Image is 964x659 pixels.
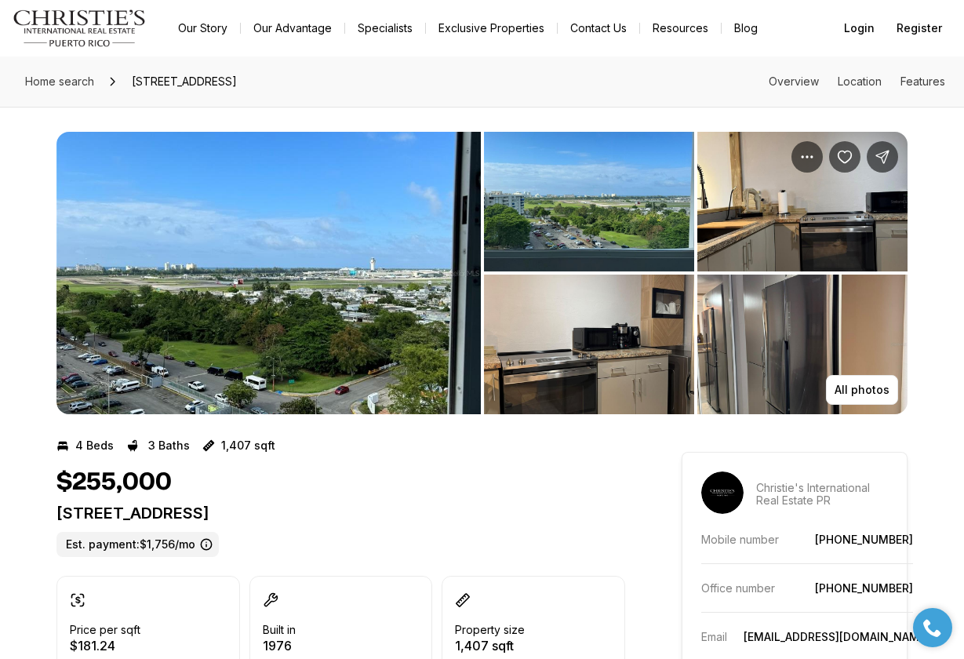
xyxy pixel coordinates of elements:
p: Email [701,630,727,643]
p: 1,407 sqft [455,639,525,652]
button: All photos [826,375,898,405]
h1: $255,000 [56,468,172,497]
li: 1 of 4 [56,132,481,414]
label: Est. payment: $1,756/mo [56,532,219,557]
div: Listing Photos [56,132,908,414]
button: Share Property: 1 AVE LAGUNA #11 [867,141,898,173]
a: [EMAIL_ADDRESS][DOMAIN_NAME] [744,630,929,643]
span: Login [844,22,875,35]
a: [PHONE_NUMBER] [815,581,913,595]
a: Skip to: Overview [769,75,819,88]
p: [STREET_ADDRESS] [56,504,625,522]
p: Mobile number [701,533,779,546]
p: 1976 [263,639,296,652]
p: Property size [455,624,525,636]
button: View image gallery [697,132,908,271]
a: Skip to: Features [900,75,945,88]
img: logo [13,9,147,47]
button: Login [835,13,884,44]
a: Our Story [166,17,240,39]
a: Specialists [345,17,425,39]
button: View image gallery [697,275,908,414]
button: Register [887,13,951,44]
p: Price per sqft [70,624,140,636]
a: Our Advantage [241,17,344,39]
button: Property options [791,141,823,173]
button: Contact Us [558,17,639,39]
p: Office number [701,581,775,595]
button: View image gallery [484,275,694,414]
p: Christie's International Real Estate PR [756,482,888,507]
span: Home search [25,75,94,88]
p: Built in [263,624,296,636]
a: Home search [19,69,100,94]
li: 2 of 4 [484,132,908,414]
p: 3 Baths [148,439,190,452]
button: View image gallery [56,132,481,414]
nav: Page section menu [769,75,945,88]
p: 4 Beds [75,439,114,452]
a: Resources [640,17,721,39]
a: [PHONE_NUMBER] [815,533,913,546]
button: Save Property: 1 AVE LAGUNA #11 [829,141,860,173]
p: $181.24 [70,639,140,652]
span: Register [897,22,942,35]
a: Exclusive Properties [426,17,557,39]
p: 1,407 sqft [221,439,275,452]
p: All photos [835,384,889,396]
span: [STREET_ADDRESS] [126,69,243,94]
button: View image gallery [484,132,694,271]
a: Blog [722,17,770,39]
a: Skip to: Location [838,75,882,88]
